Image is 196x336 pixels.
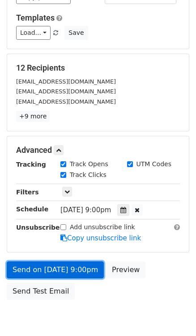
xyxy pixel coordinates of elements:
[16,111,50,122] a: +9 more
[64,26,88,40] button: Save
[16,13,55,22] a: Templates
[106,261,145,278] a: Preview
[16,161,46,168] strong: Tracking
[70,170,107,180] label: Track Clicks
[70,223,135,232] label: Add unsubscribe link
[16,63,180,73] h5: 12 Recipients
[7,283,75,300] a: Send Test Email
[16,206,48,213] strong: Schedule
[16,224,60,231] strong: Unsubscribe
[16,78,116,85] small: [EMAIL_ADDRESS][DOMAIN_NAME]
[136,160,171,169] label: UTM Codes
[16,26,51,40] a: Load...
[60,206,111,214] span: [DATE] 9:00pm
[16,88,116,95] small: [EMAIL_ADDRESS][DOMAIN_NAME]
[151,293,196,336] iframe: Chat Widget
[16,145,180,155] h5: Advanced
[70,160,108,169] label: Track Opens
[16,189,39,196] strong: Filters
[7,261,104,278] a: Send on [DATE] 9:00pm
[60,234,141,242] a: Copy unsubscribe link
[151,293,196,336] div: 聊天小组件
[16,98,116,105] small: [EMAIL_ADDRESS][DOMAIN_NAME]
